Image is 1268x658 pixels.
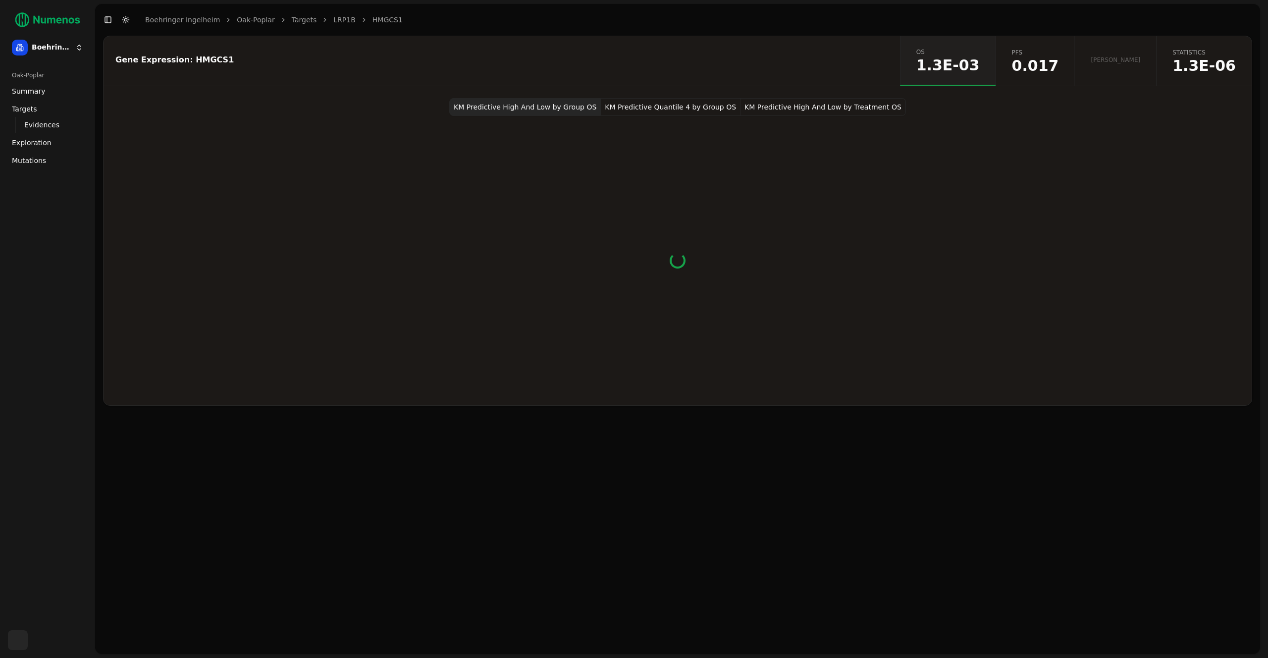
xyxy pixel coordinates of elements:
nav: breadcrumb [145,15,403,25]
a: Targets [292,15,317,25]
a: HMGCS1 [372,15,403,25]
span: Summary [12,86,46,96]
a: os1.3E-03 [900,36,996,86]
a: LRP1B [333,15,355,25]
span: 1.3E-03 [916,58,980,73]
span: statistics [1172,49,1236,56]
button: KM Predictive High And Low by Group OS [449,98,601,116]
span: Mutations [12,156,46,165]
a: statistics1.3E-06 [1156,36,1252,86]
a: Mutations [8,153,87,168]
span: pfs [1012,49,1059,56]
span: 0.017 [1012,58,1059,73]
span: Exploration [12,138,52,148]
a: Exploration [8,135,87,151]
span: Boehringer Ingelheim [32,43,71,52]
span: os [916,48,980,56]
a: Boehringer Ingelheim [145,15,220,25]
div: Oak-Poplar [8,67,87,83]
span: 1.3E-06 [1172,58,1236,73]
div: Gene Expression: HMGCS1 [115,56,885,64]
button: KM Predictive Quantile 4 by Group OS [601,98,740,116]
a: Evidences [20,118,75,132]
a: Oak-Poplar [237,15,274,25]
button: Boehringer Ingelheim [8,36,87,59]
img: Numenos [8,8,87,32]
a: Summary [8,83,87,99]
a: pfs0.017 [996,36,1075,86]
a: Targets [8,101,87,117]
span: Evidences [24,120,59,130]
button: KM Predictive High And Low by Treatment OS [740,98,906,116]
span: Targets [12,104,37,114]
